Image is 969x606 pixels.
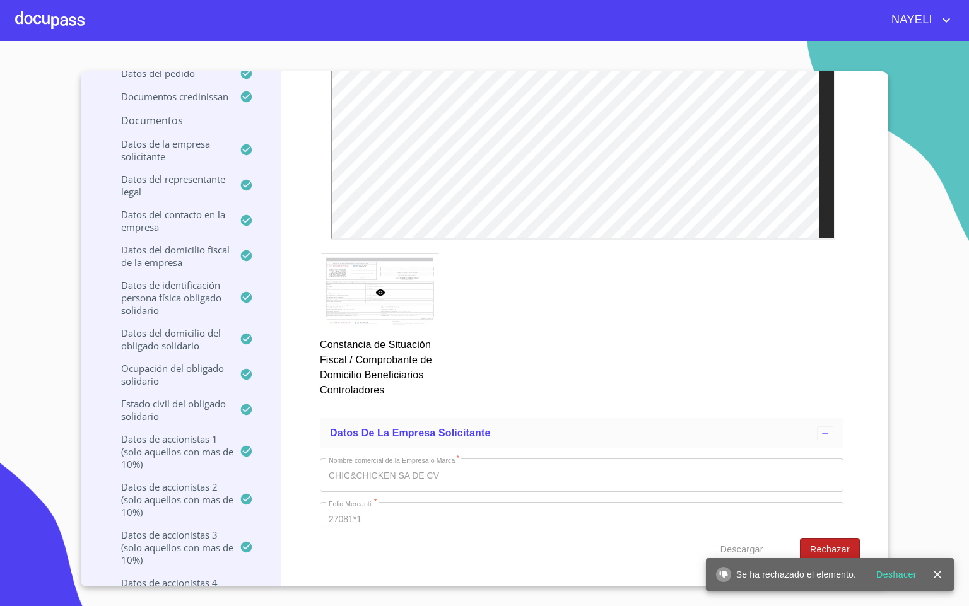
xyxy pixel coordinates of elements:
p: Datos de accionistas 1 (solo aquellos con mas de 10%) [96,433,240,470]
span: Datos de la empresa solicitante [330,428,491,438]
p: Datos de la empresa solicitante [96,137,240,163]
span: Rechazar [810,542,850,557]
p: Datos del pedido [96,67,240,79]
p: Datos del representante legal [96,173,240,198]
span: Descargar [720,542,763,557]
div: Datos de la empresa solicitante [320,418,843,448]
p: Datos de Identificación Persona Física Obligado Solidario [96,279,240,317]
span: NAYELI [882,10,939,30]
p: Datos del domicilio fiscal de la empresa [96,243,240,269]
p: Datos del Domicilio del Obligado Solidario [96,327,240,352]
p: Documentos CrediNissan [96,90,240,103]
button: account of current user [882,10,954,30]
p: Datos de accionistas 2 (solo aquellos con mas de 10%) [96,481,240,518]
p: Constancia de Situación Fiscal / Comprobante de Domicilio Beneficiarios Controladores [320,332,439,398]
p: Datos del contacto en la empresa [96,208,240,233]
p: Estado Civil del Obligado Solidario [96,397,240,422]
button: Descargar [715,538,768,561]
p: Ocupación del Obligado Solidario [96,362,240,387]
button: Rechazar [800,538,860,561]
p: Documentos [96,114,266,127]
p: Datos de accionistas 3 (solo aquellos con mas de 10%) [96,528,240,566]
